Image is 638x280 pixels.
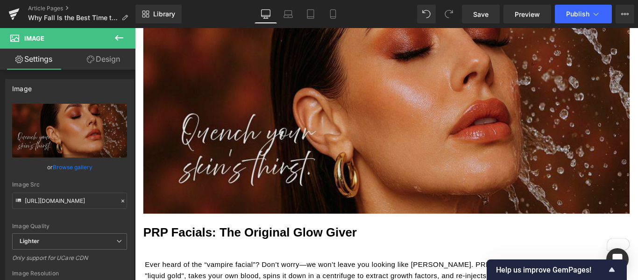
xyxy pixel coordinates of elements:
[135,5,182,23] a: New Library
[28,14,118,22] span: Why Fall Is the Best Time to Reset Your Skin (And How)
[616,5,634,23] button: More
[153,10,175,18] span: Library
[255,5,277,23] a: Desktop
[9,222,249,237] b: PRP Facials: The Original Glow Giver
[555,5,612,23] button: Publish
[28,5,135,12] a: Article Pages
[53,159,92,175] a: Browse gallery
[473,9,489,19] span: Save
[417,5,436,23] button: Undo
[12,181,127,188] div: Image Src
[24,35,44,42] span: Image
[12,162,127,172] div: or
[12,254,127,268] div: Only support for UCare CDN
[70,49,137,70] a: Design
[277,5,299,23] a: Laptop
[135,28,638,280] iframe: To enrich screen reader interactions, please activate Accessibility in Grammarly extension settings
[322,5,344,23] a: Mobile
[606,248,629,271] div: Open Intercom Messenger
[566,10,589,18] span: Publish
[12,79,32,93] div: Image
[496,266,606,274] span: Help us improve GemPages!
[12,270,127,277] div: Image Resolution
[12,223,127,230] div: Image Quality
[503,5,551,23] a: Preview
[20,237,39,244] b: Lighter
[515,9,540,19] span: Preview
[12,193,127,209] input: Link
[440,5,458,23] button: Redo
[496,264,617,275] button: Show survey - Help us improve GemPages!
[9,223,556,250] div: To enrich screen reader interactions, please activate Accessibility in Grammarly extension settings
[299,5,322,23] a: Tablet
